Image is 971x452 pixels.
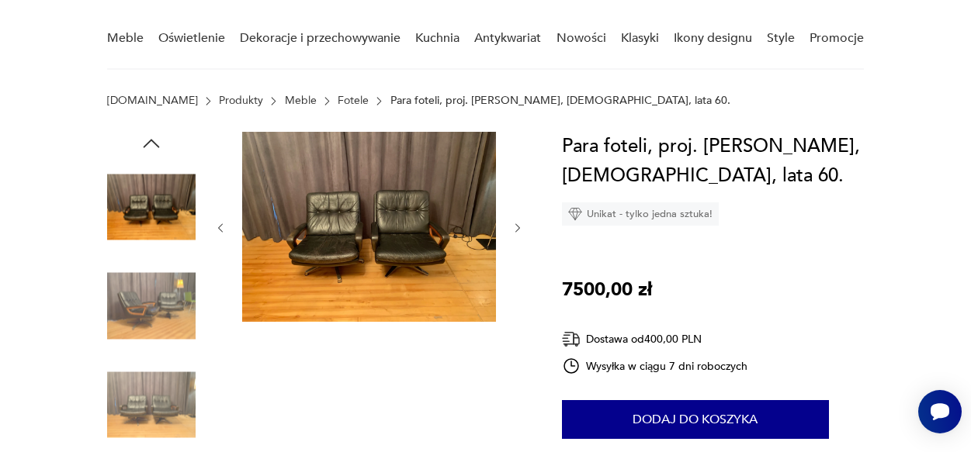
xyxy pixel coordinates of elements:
[107,361,196,449] img: Zdjęcie produktu Para foteli, proj. Carl Straub, Niemcy, lata 60.
[562,400,829,439] button: Dodaj do koszyka
[562,275,652,305] p: 7500,00 zł
[107,95,198,107] a: [DOMAIN_NAME]
[474,9,541,68] a: Antykwariat
[557,9,606,68] a: Nowości
[158,9,225,68] a: Oświetlenie
[107,262,196,350] img: Zdjęcie produktu Para foteli, proj. Carl Straub, Niemcy, lata 60.
[338,95,369,107] a: Fotele
[107,163,196,251] img: Zdjęcie produktu Para foteli, proj. Carl Straub, Niemcy, lata 60.
[390,95,730,107] p: Para foteli, proj. [PERSON_NAME], [DEMOGRAPHIC_DATA], lata 60.
[242,132,496,322] img: Zdjęcie produktu Para foteli, proj. Carl Straub, Niemcy, lata 60.
[568,207,582,221] img: Ikona diamentu
[285,95,317,107] a: Meble
[810,9,864,68] a: Promocje
[918,390,962,433] iframe: Smartsupp widget button
[562,132,865,191] h1: Para foteli, proj. [PERSON_NAME], [DEMOGRAPHIC_DATA], lata 60.
[767,9,795,68] a: Style
[219,95,263,107] a: Produkty
[621,9,659,68] a: Klasyki
[562,202,719,226] div: Unikat - tylko jedna sztuka!
[562,330,748,349] div: Dostawa od 400,00 PLN
[562,357,748,375] div: Wysyłka w ciągu 7 dni roboczych
[674,9,752,68] a: Ikony designu
[562,330,581,349] img: Ikona dostawy
[415,9,459,68] a: Kuchnia
[107,9,144,68] a: Meble
[240,9,401,68] a: Dekoracje i przechowywanie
